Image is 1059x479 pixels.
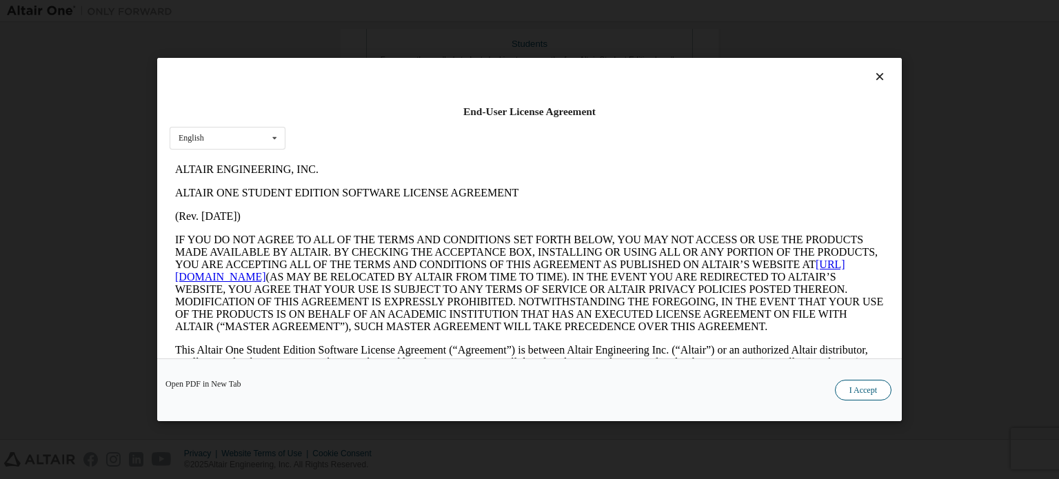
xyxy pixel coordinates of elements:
[835,380,891,400] button: I Accept
[6,186,714,236] p: This Altair One Student Edition Software License Agreement (“Agreement”) is between Altair Engine...
[6,101,676,125] a: [URL][DOMAIN_NAME]
[165,380,241,388] a: Open PDF in New Tab
[6,52,714,65] p: (Rev. [DATE])
[170,105,889,119] div: End-User License Agreement
[6,29,714,41] p: ALTAIR ONE STUDENT EDITION SOFTWARE LICENSE AGREEMENT
[6,76,714,175] p: IF YOU DO NOT AGREE TO ALL OF THE TERMS AND CONDITIONS SET FORTH BELOW, YOU MAY NOT ACCESS OR USE...
[179,134,204,142] div: English
[6,6,714,18] p: ALTAIR ENGINEERING, INC.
